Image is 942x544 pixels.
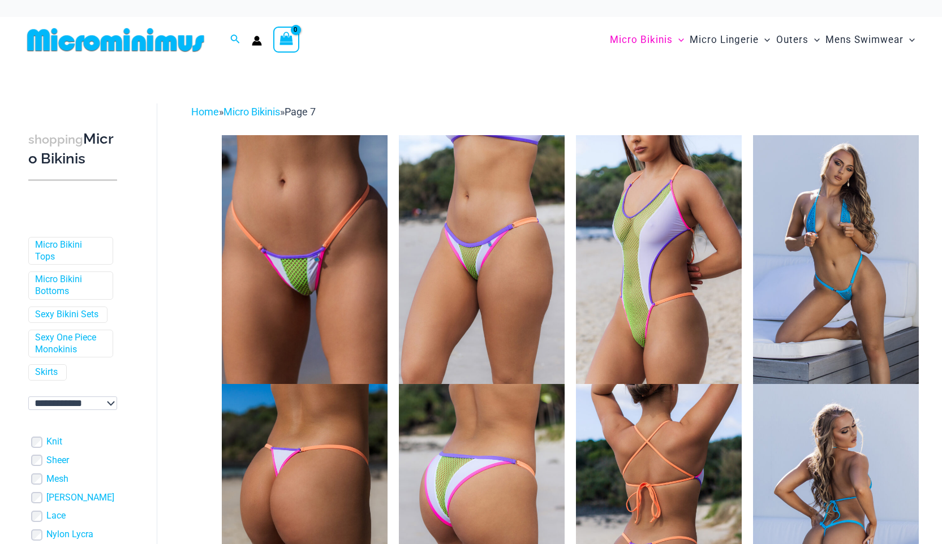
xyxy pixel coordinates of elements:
span: Micro Lingerie [690,25,759,54]
span: Menu Toggle [904,25,915,54]
a: Account icon link [252,36,262,46]
nav: Site Navigation [605,21,919,59]
a: Search icon link [230,33,240,47]
span: shopping [28,132,83,146]
span: Menu Toggle [759,25,770,54]
img: MM SHOP LOGO FLAT [23,27,209,53]
span: » » [191,106,316,118]
a: Micro Bikini Tops [35,239,104,263]
a: [PERSON_NAME] [46,492,114,504]
select: wpc-taxonomy-pa_color-745982 [28,396,117,410]
h3: Micro Bikinis [28,129,117,169]
span: Micro Bikinis [610,25,673,54]
a: Lace [46,510,66,522]
span: Menu Toggle [673,25,684,54]
span: Page 7 [285,106,316,118]
img: Reckless Neon Crush Lime Crush 466 Thong [222,135,388,384]
a: Micro LingerieMenu ToggleMenu Toggle [687,23,773,57]
span: Menu Toggle [808,25,820,54]
img: Bubble Mesh Highlight Blue 309 Tri Top 421 Micro 05 [753,135,919,384]
a: View Shopping Cart, empty [273,27,299,53]
a: Micro BikinisMenu ToggleMenu Toggle [607,23,687,57]
a: Sexy One Piece Monokinis [35,332,104,356]
span: Outers [776,25,808,54]
a: Micro Bikinis [223,106,280,118]
a: Home [191,106,219,118]
img: Reckless Neon Crush Lime Crush 879 One Piece 09 [576,135,742,384]
span: Mens Swimwear [825,25,904,54]
a: Skirts [35,366,58,378]
img: Reckless Neon Crush Lime Crush 296 Cheeky Bottom 02 [399,135,565,384]
a: Sheer [46,455,69,467]
a: Mens SwimwearMenu ToggleMenu Toggle [823,23,918,57]
a: Micro Bikini Bottoms [35,274,104,297]
a: Knit [46,436,62,448]
a: Nylon Lycra [46,529,93,541]
a: Mesh [46,473,68,485]
a: Sexy Bikini Sets [35,309,98,321]
a: OutersMenu ToggleMenu Toggle [773,23,823,57]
